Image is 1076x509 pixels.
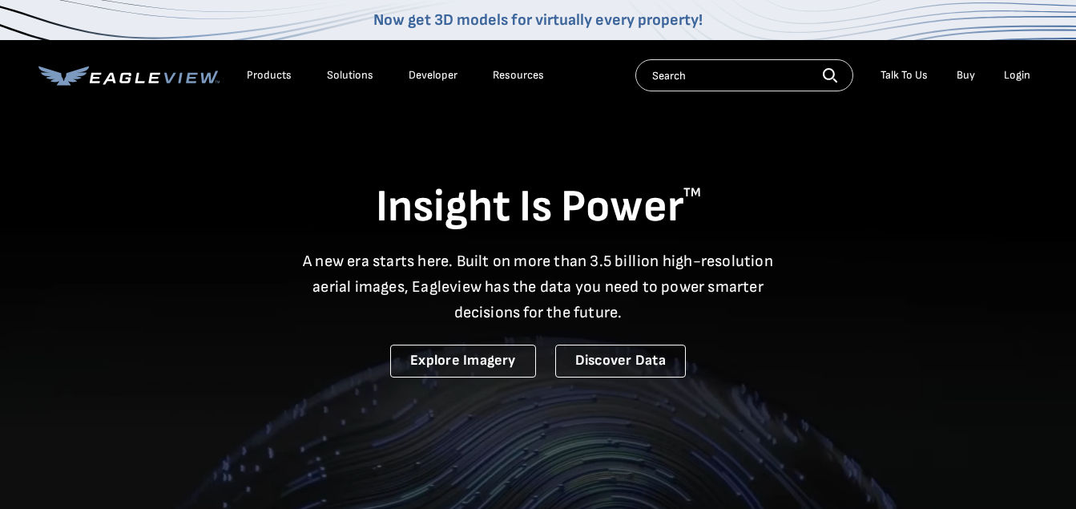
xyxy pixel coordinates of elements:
[635,59,853,91] input: Search
[881,68,928,83] div: Talk To Us
[247,68,292,83] div: Products
[493,68,544,83] div: Resources
[957,68,975,83] a: Buy
[327,68,373,83] div: Solutions
[555,345,686,378] a: Discover Data
[38,180,1038,236] h1: Insight Is Power
[409,68,457,83] a: Developer
[390,345,536,378] a: Explore Imagery
[373,10,703,30] a: Now get 3D models for virtually every property!
[683,185,701,200] sup: TM
[1004,68,1030,83] div: Login
[293,248,784,325] p: A new era starts here. Built on more than 3.5 billion high-resolution aerial images, Eagleview ha...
